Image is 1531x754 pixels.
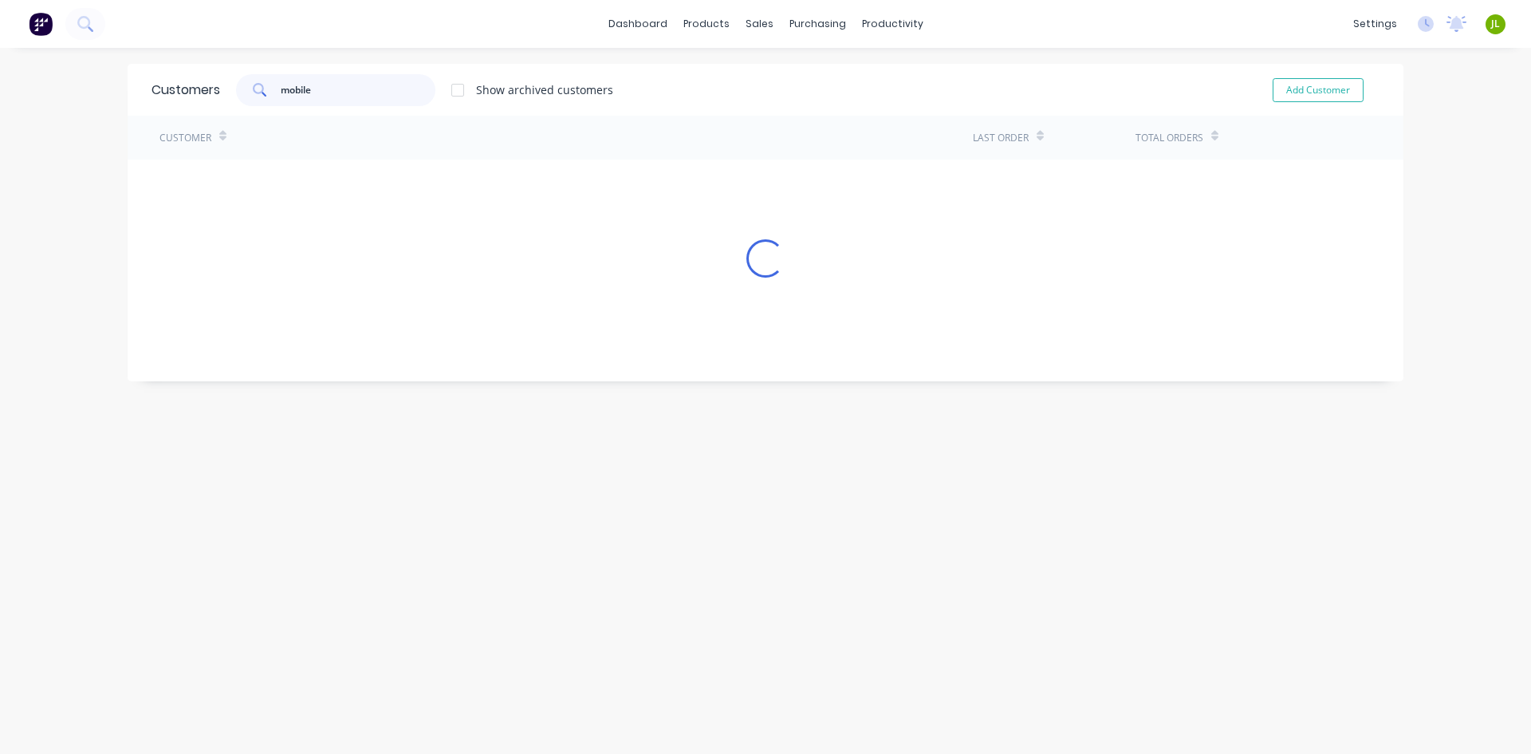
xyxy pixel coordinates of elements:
[159,131,211,145] div: Customer
[1491,17,1500,31] span: JL
[675,12,738,36] div: products
[281,74,436,106] input: Search customers...
[1273,78,1364,102] button: Add Customer
[1345,12,1405,36] div: settings
[152,81,220,100] div: Customers
[1135,131,1203,145] div: Total Orders
[781,12,854,36] div: purchasing
[854,12,931,36] div: productivity
[600,12,675,36] a: dashboard
[973,131,1029,145] div: Last Order
[738,12,781,36] div: sales
[29,12,53,36] img: Factory
[476,81,613,98] div: Show archived customers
